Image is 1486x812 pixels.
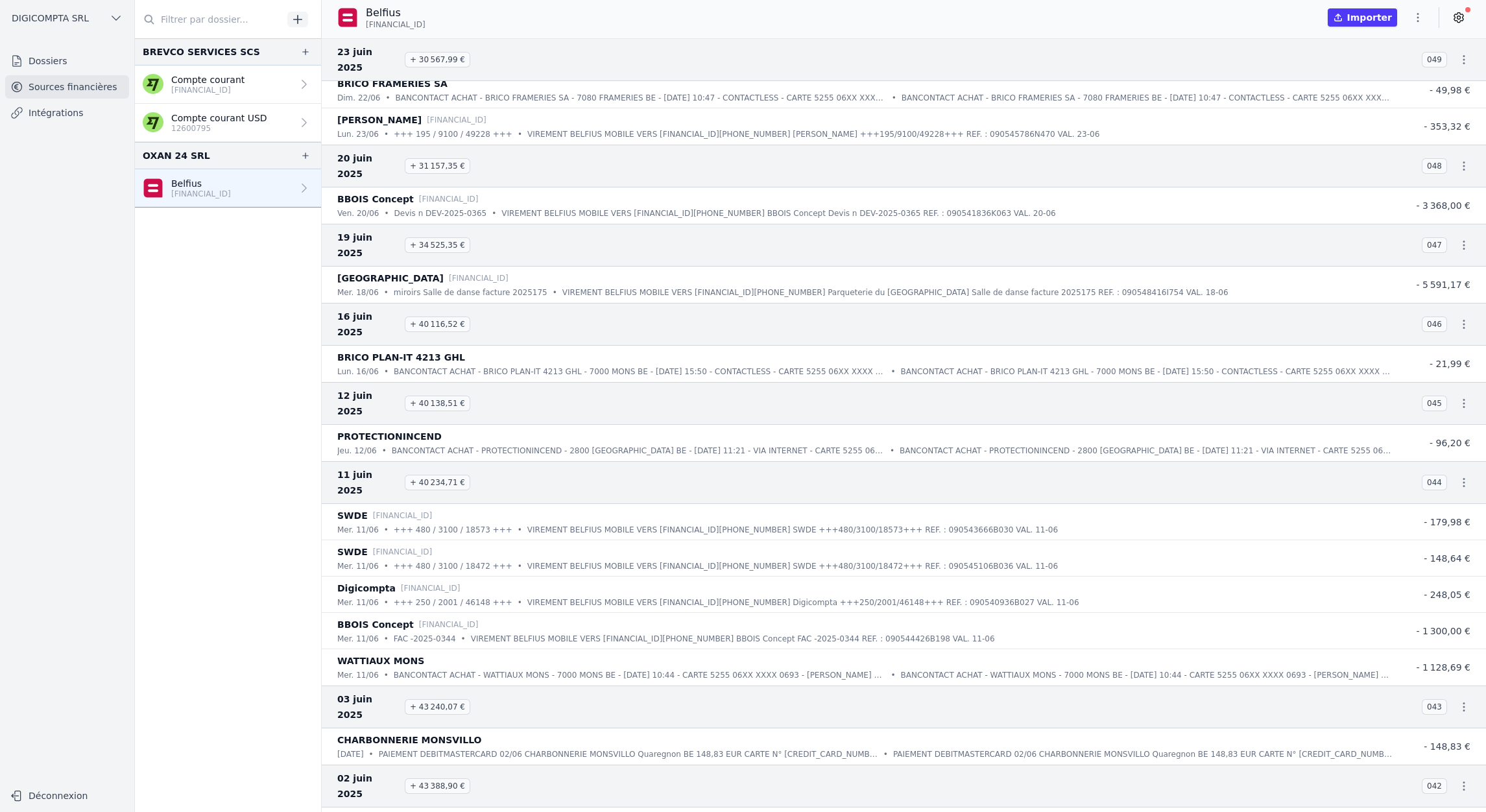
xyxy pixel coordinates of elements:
[384,365,389,378] div: •
[394,207,487,220] p: Devis n DEV-2025-0365
[171,73,245,86] p: Compte courant
[337,508,368,523] p: SWDE
[394,286,547,299] p: miroirs Salle de danse facture 2025175
[384,286,389,299] div: •
[337,467,400,498] span: 11 juin 2025
[337,350,465,365] p: BRICO PLAN-IT 4213 GHL
[1422,158,1447,174] span: 048
[384,207,389,220] div: •
[337,191,414,207] p: BBOIS Concept
[143,112,163,133] img: wise.png
[449,272,509,285] p: [FINANCIAL_ID]
[394,669,886,682] p: BANCONTACT ACHAT - WATTIAUX MONS - 7000 MONS BE - [DATE] 10:44 - CARTE 5255 06XX XXXX 0693 - [PER...
[337,653,424,669] p: WATTIAUX MONS
[171,85,245,95] p: [FINANCIAL_ID]
[527,596,1079,609] p: VIREMENT BELFIUS MOBILE VERS [FINANCIAL_ID][PHONE_NUMBER] Digicompta +++250/2001/46148+++ REF. : ...
[501,207,1055,220] p: VIREMENT BELFIUS MOBILE VERS [FINANCIAL_ID][PHONE_NUMBER] BBOIS Concept Devis n DEV-2025-0365 REF...
[394,596,512,609] p: +++ 250 / 2001 / 46148 +++
[384,560,389,573] div: •
[337,270,444,286] p: [GEOGRAPHIC_DATA]
[392,444,885,457] p: BANCONTACT ACHAT - PROTECTIONINCEND - 2800 [GEOGRAPHIC_DATA] BE - [DATE] 11:21 - VIA INTERNET - C...
[382,444,387,457] div: •
[384,632,389,645] div: •
[1430,359,1470,369] span: - 21,99 €
[337,580,396,596] p: Digicompta
[1422,316,1447,332] span: 046
[143,178,163,198] img: belfius-1.png
[337,544,368,560] p: SWDE
[337,286,379,299] p: mer. 18/06
[1422,699,1447,715] span: 043
[337,388,400,419] span: 12 juin 2025
[337,429,442,444] p: PROTECTIONINCEND
[394,365,885,378] p: BANCONTACT ACHAT - BRICO PLAN-IT 4213 GHL - 7000 MONS BE - [DATE] 15:50 - CONTACTLESS - CARTE 525...
[405,316,470,332] span: + 40 116,52 €
[5,785,129,806] button: Déconnexion
[337,523,379,536] p: mer. 11/06
[492,207,496,220] div: •
[143,148,210,163] div: OXAN 24 SRL
[518,128,522,141] div: •
[337,560,379,573] p: mer. 11/06
[384,523,389,536] div: •
[337,748,364,761] p: [DATE]
[405,475,470,490] span: + 40 234,71 €
[1422,237,1447,253] span: 047
[419,193,479,206] p: [FINANCIAL_ID]
[396,91,887,104] p: BANCONTACT ACHAT - BRICO FRAMERIES SA - 7080 FRAMERIES BE - [DATE] 10:47 - CONTACTLESS - CARTE 52...
[1416,280,1470,290] span: - 5 591,17 €
[427,113,486,126] p: [FINANCIAL_ID]
[337,632,379,645] p: mer. 11/06
[900,669,1393,682] p: BANCONTACT ACHAT - WATTIAUX MONS - 7000 MONS BE - [DATE] 10:44 - CARTE 5255 06XX XXXX 0693 - [PER...
[405,237,470,253] span: + 34 525,35 €
[384,128,389,141] div: •
[5,8,129,29] button: DIGICOMPTA SRL
[419,618,479,631] p: [FINANCIAL_ID]
[892,91,896,104] div: •
[1424,121,1470,132] span: - 353,32 €
[337,365,379,378] p: lun. 16/06
[1430,438,1470,448] span: - 96,20 €
[366,19,425,30] span: [FINANCIAL_ID]
[337,617,414,632] p: BBOIS Concept
[518,596,522,609] div: •
[135,169,321,208] a: Belfius [FINANCIAL_ID]
[893,748,1393,761] p: PAIEMENT DEBITMASTERCARD 02/06 CHARBONNERIE MONSVILLO Quaregnon BE 148,83 EUR CARTE N° [CREDIT_CA...
[337,309,400,340] span: 16 juin 2025
[1422,475,1447,490] span: 044
[883,748,888,761] div: •
[337,770,400,802] span: 02 juin 2025
[527,523,1058,536] p: VIREMENT BELFIUS MOBILE VERS [FINANCIAL_ID][PHONE_NUMBER] SWDE +++480/3100/18573+++ REF. : 090543...
[373,509,433,522] p: [FINANCIAL_ID]
[337,732,482,748] p: CHARBONNERIE MONSVILLO
[135,66,321,104] a: Compte courant [FINANCIAL_ID]
[373,545,433,558] p: [FINANCIAL_ID]
[1424,590,1470,600] span: - 248,05 €
[518,560,522,573] div: •
[366,5,425,21] p: Belfius
[337,7,358,28] img: belfius-1.png
[337,230,400,261] span: 19 juin 2025
[12,12,89,25] span: DIGICOMPTA SRL
[461,632,466,645] div: •
[1424,517,1470,527] span: - 179,98 €
[337,76,448,91] p: BRICO FRAMERIES SA
[384,596,389,609] div: •
[171,123,267,134] p: 12600795
[1416,200,1470,211] span: - 3 368,00 €
[385,91,390,104] div: •
[527,560,1058,573] p: VIREMENT BELFIUS MOBILE VERS [FINANCIAL_ID][PHONE_NUMBER] SWDE +++480/3100/18472+++ REF. : 090545...
[337,444,377,457] p: jeu. 12/06
[1422,778,1447,794] span: 042
[337,91,380,104] p: dim. 22/06
[5,75,129,99] a: Sources financières
[902,91,1393,104] p: BANCONTACT ACHAT - BRICO FRAMERIES SA - 7080 FRAMERIES BE - [DATE] 10:47 - CONTACTLESS - CARTE 52...
[1422,52,1447,67] span: 049
[900,444,1393,457] p: BANCONTACT ACHAT - PROTECTIONINCEND - 2800 [GEOGRAPHIC_DATA] BE - [DATE] 11:21 - VIA INTERNET - C...
[1424,741,1470,752] span: - 148,83 €
[1416,626,1470,636] span: - 1 300,00 €
[135,8,283,31] input: Filtrer par dossier...
[394,632,456,645] p: FAC -2025-0344
[1430,85,1470,95] span: - 49,98 €
[891,669,895,682] div: •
